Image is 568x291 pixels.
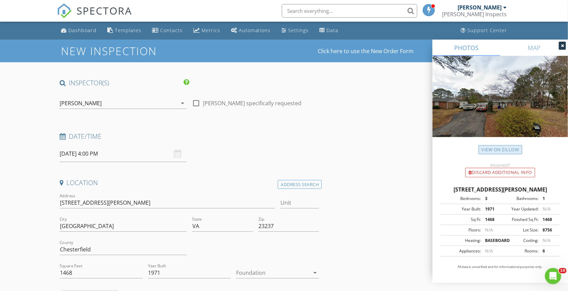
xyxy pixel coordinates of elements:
a: PHOTOS [433,40,500,56]
div: Bedrooms: [443,196,481,202]
a: View on Zillow [479,145,522,154]
div: Chris Inspects [442,11,507,18]
a: MAP [500,40,568,56]
div: [STREET_ADDRESS][PERSON_NAME] [441,185,560,194]
div: Settings [289,27,309,33]
div: 1 [539,196,558,202]
div: Floors: [443,227,481,233]
h4: Location [60,178,319,187]
a: Templates [105,24,144,37]
div: Year Built: [443,206,481,212]
span: SPECTORA [77,3,132,18]
span: N/A [485,248,493,254]
div: [PERSON_NAME] [60,100,102,106]
div: Data [327,27,339,33]
div: 3 [481,196,500,202]
a: Support Center [458,24,510,37]
a: Automations (Basic) [228,24,274,37]
a: Data [317,24,341,37]
a: SPECTORA [57,9,132,23]
div: Templates [115,27,141,33]
div: Contacts [160,27,183,33]
div: Cooling: [500,238,539,244]
p: All data is unverified and for informational purposes only. [441,265,560,269]
div: Address Search [278,180,322,189]
div: Dashboard [68,27,97,33]
input: Select date [60,145,187,162]
div: 6 [539,248,558,254]
div: Automations [239,27,271,33]
div: Lot Size: [500,227,539,233]
div: 1468 [481,217,500,223]
div: Support Center [467,27,507,33]
h4: INSPECTOR(S) [60,79,189,87]
a: Contacts [149,24,185,37]
a: Dashboard [58,24,99,37]
div: Finished Sq Ft: [500,217,539,223]
div: Appliances: [443,248,481,254]
div: [PERSON_NAME] [458,4,502,11]
input: Search everything... [282,4,417,18]
img: The Best Home Inspection Software - Spectora [57,3,72,18]
div: 1971 [481,206,500,212]
div: 8756 [539,227,558,233]
span: 10 [559,268,567,273]
div: 1468 [539,217,558,223]
div: Year Updated: [500,206,539,212]
div: Discard Additional info [465,168,535,177]
div: Heating: [443,238,481,244]
span: N/A [543,238,550,243]
h4: Date/Time [60,132,319,141]
a: Settings [279,24,312,37]
i: arrow_drop_down [311,269,319,277]
div: Sq Ft: [443,217,481,223]
div: Bathrooms: [500,196,539,202]
iframe: Intercom live chat [545,268,561,284]
img: streetview [433,56,568,153]
div: Rooms: [500,248,539,254]
div: Incorrect? [433,162,568,168]
a: Metrics [191,24,223,37]
span: N/A [485,227,493,233]
a: Click here to use the New Order Form [318,48,414,54]
div: Metrics [202,27,220,33]
label: [PERSON_NAME] specifically requested [203,100,301,107]
h1: New Inspection [61,45,211,57]
div: BASEBOARD [481,238,500,244]
i: arrow_drop_down [178,99,187,107]
span: N/A [543,206,550,212]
